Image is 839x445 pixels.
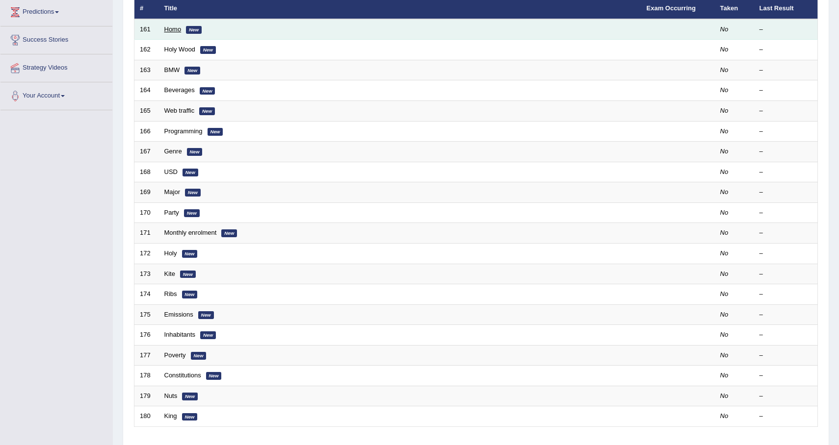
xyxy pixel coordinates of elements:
[647,4,696,12] a: Exam Occurring
[720,290,729,297] em: No
[191,352,207,360] em: New
[720,311,729,318] em: No
[760,351,813,360] div: –
[182,250,198,258] em: New
[164,290,177,297] a: Ribs
[134,202,159,223] td: 170
[164,331,196,338] a: Inhabitants
[134,142,159,162] td: 167
[720,351,729,359] em: No
[720,127,729,135] em: No
[164,86,195,94] a: Beverages
[184,209,200,217] em: New
[134,406,159,427] td: 180
[720,412,729,420] em: No
[134,325,159,346] td: 176
[186,26,202,34] em: New
[720,392,729,399] em: No
[164,229,217,236] a: Monthly enrolment
[760,45,813,54] div: –
[760,392,813,401] div: –
[164,107,195,114] a: Web traffic
[164,270,175,277] a: Kite
[164,66,180,74] a: BMW
[221,229,237,237] em: New
[134,345,159,366] td: 177
[164,412,177,420] a: King
[180,271,196,278] em: New
[720,25,729,33] em: No
[760,330,813,340] div: –
[720,168,729,175] em: No
[164,188,181,196] a: Major
[134,284,159,305] td: 174
[185,189,201,197] em: New
[760,249,813,258] div: –
[134,101,159,122] td: 165
[134,182,159,203] td: 169
[164,209,179,216] a: Party
[206,372,222,380] em: New
[720,331,729,338] em: No
[0,54,112,79] a: Strategy Videos
[760,106,813,116] div: –
[134,223,159,244] td: 171
[208,128,223,136] em: New
[720,209,729,216] em: No
[760,66,813,75] div: –
[760,290,813,299] div: –
[760,371,813,380] div: –
[720,229,729,236] em: No
[760,168,813,177] div: –
[134,80,159,101] td: 164
[134,162,159,182] td: 168
[164,46,195,53] a: Holy Wood
[134,60,159,80] td: 163
[200,87,215,95] em: New
[187,148,203,156] em: New
[720,249,729,257] em: No
[720,270,729,277] em: No
[760,270,813,279] div: –
[164,371,201,379] a: Constitutions
[164,168,178,175] a: USD
[164,249,177,257] a: Holy
[720,86,729,94] em: No
[720,66,729,74] em: No
[0,82,112,107] a: Your Account
[760,310,813,320] div: –
[760,147,813,156] div: –
[164,127,203,135] a: Programming
[134,304,159,325] td: 175
[134,243,159,264] td: 172
[200,46,216,54] em: New
[760,228,813,238] div: –
[183,169,198,176] em: New
[134,386,159,406] td: 179
[199,107,215,115] em: New
[760,86,813,95] div: –
[134,19,159,40] td: 161
[720,107,729,114] em: No
[720,46,729,53] em: No
[198,311,214,319] em: New
[720,148,729,155] em: No
[760,208,813,218] div: –
[182,393,198,400] em: New
[164,351,186,359] a: Poverty
[760,127,813,136] div: –
[200,331,216,339] em: New
[760,412,813,421] div: –
[164,311,193,318] a: Emissions
[134,366,159,386] td: 178
[164,148,182,155] a: Genre
[164,25,182,33] a: Homo
[760,25,813,34] div: –
[760,188,813,197] div: –
[182,413,198,421] em: New
[134,264,159,284] td: 173
[134,40,159,60] td: 162
[164,392,178,399] a: Nuts
[0,26,112,51] a: Success Stories
[134,121,159,142] td: 166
